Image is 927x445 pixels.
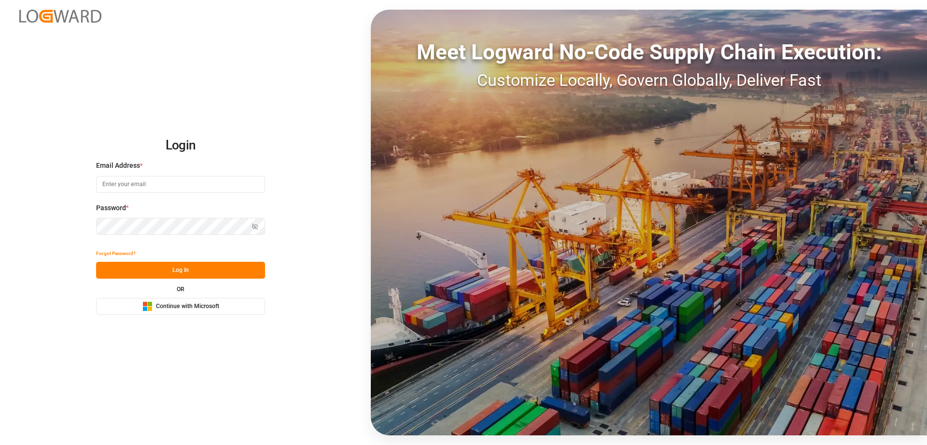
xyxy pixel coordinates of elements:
[96,176,265,193] input: Enter your email
[177,286,184,292] small: OR
[96,262,265,279] button: Log In
[156,302,219,311] span: Continue with Microsoft
[371,68,927,93] div: Customize Locally, Govern Globally, Deliver Fast
[96,245,136,262] button: Forgot Password?
[96,203,126,213] span: Password
[96,130,265,161] h2: Login
[371,36,927,68] div: Meet Logward No-Code Supply Chain Execution:
[96,161,140,171] span: Email Address
[19,10,101,23] img: Logward_new_orange.png
[96,298,265,315] button: Continue with Microsoft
